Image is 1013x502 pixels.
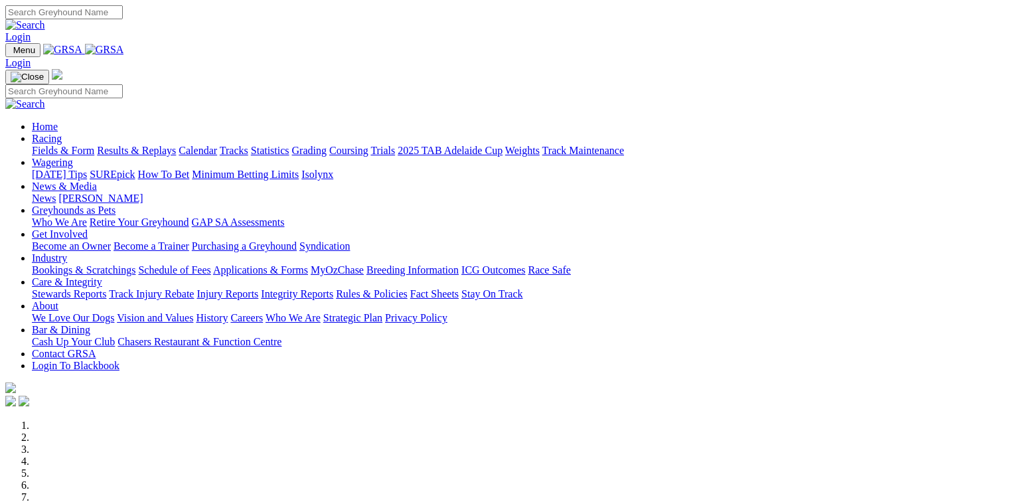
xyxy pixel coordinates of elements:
[192,240,297,252] a: Purchasing a Greyhound
[5,84,123,98] input: Search
[299,240,350,252] a: Syndication
[5,382,16,393] img: logo-grsa-white.png
[32,324,90,335] a: Bar & Dining
[32,336,1008,348] div: Bar & Dining
[196,312,228,323] a: History
[32,348,96,359] a: Contact GRSA
[32,276,102,288] a: Care & Integrity
[542,145,624,156] a: Track Maintenance
[179,145,217,156] a: Calendar
[5,57,31,68] a: Login
[32,228,88,240] a: Get Involved
[385,312,447,323] a: Privacy Policy
[32,240,1008,252] div: Get Involved
[32,252,67,264] a: Industry
[398,145,503,156] a: 2025 TAB Adelaide Cup
[5,396,16,406] img: facebook.svg
[528,264,570,276] a: Race Safe
[5,31,31,42] a: Login
[251,145,289,156] a: Statistics
[32,193,1008,205] div: News & Media
[32,240,111,252] a: Become an Owner
[32,312,114,323] a: We Love Our Dogs
[117,312,193,323] a: Vision and Values
[90,216,189,228] a: Retire Your Greyhound
[196,288,258,299] a: Injury Reports
[32,181,97,192] a: News & Media
[32,169,1008,181] div: Wagering
[11,72,44,82] img: Close
[13,45,35,55] span: Menu
[192,216,285,228] a: GAP SA Assessments
[410,288,459,299] a: Fact Sheets
[32,264,135,276] a: Bookings & Scratchings
[97,145,176,156] a: Results & Replays
[138,169,190,180] a: How To Bet
[32,288,106,299] a: Stewards Reports
[32,193,56,204] a: News
[85,44,124,56] img: GRSA
[32,121,58,132] a: Home
[32,264,1008,276] div: Industry
[32,145,94,156] a: Fields & Form
[114,240,189,252] a: Become a Trainer
[43,44,82,56] img: GRSA
[5,5,123,19] input: Search
[230,312,263,323] a: Careers
[117,336,281,347] a: Chasers Restaurant & Function Centre
[32,288,1008,300] div: Care & Integrity
[32,145,1008,157] div: Racing
[505,145,540,156] a: Weights
[370,145,395,156] a: Trials
[32,360,119,371] a: Login To Blackbook
[266,312,321,323] a: Who We Are
[90,169,135,180] a: SUREpick
[32,216,1008,228] div: Greyhounds as Pets
[192,169,299,180] a: Minimum Betting Limits
[32,336,115,347] a: Cash Up Your Club
[5,43,40,57] button: Toggle navigation
[5,98,45,110] img: Search
[32,205,116,216] a: Greyhounds as Pets
[32,133,62,144] a: Racing
[5,19,45,31] img: Search
[32,312,1008,324] div: About
[220,145,248,156] a: Tracks
[32,216,87,228] a: Who We Are
[311,264,364,276] a: MyOzChase
[5,70,49,84] button: Toggle navigation
[19,396,29,406] img: twitter.svg
[109,288,194,299] a: Track Injury Rebate
[301,169,333,180] a: Isolynx
[292,145,327,156] a: Grading
[366,264,459,276] a: Breeding Information
[213,264,308,276] a: Applications & Forms
[32,169,87,180] a: [DATE] Tips
[323,312,382,323] a: Strategic Plan
[52,69,62,80] img: logo-grsa-white.png
[32,300,58,311] a: About
[336,288,408,299] a: Rules & Policies
[32,157,73,168] a: Wagering
[58,193,143,204] a: [PERSON_NAME]
[461,288,522,299] a: Stay On Track
[138,264,210,276] a: Schedule of Fees
[261,288,333,299] a: Integrity Reports
[329,145,368,156] a: Coursing
[461,264,525,276] a: ICG Outcomes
